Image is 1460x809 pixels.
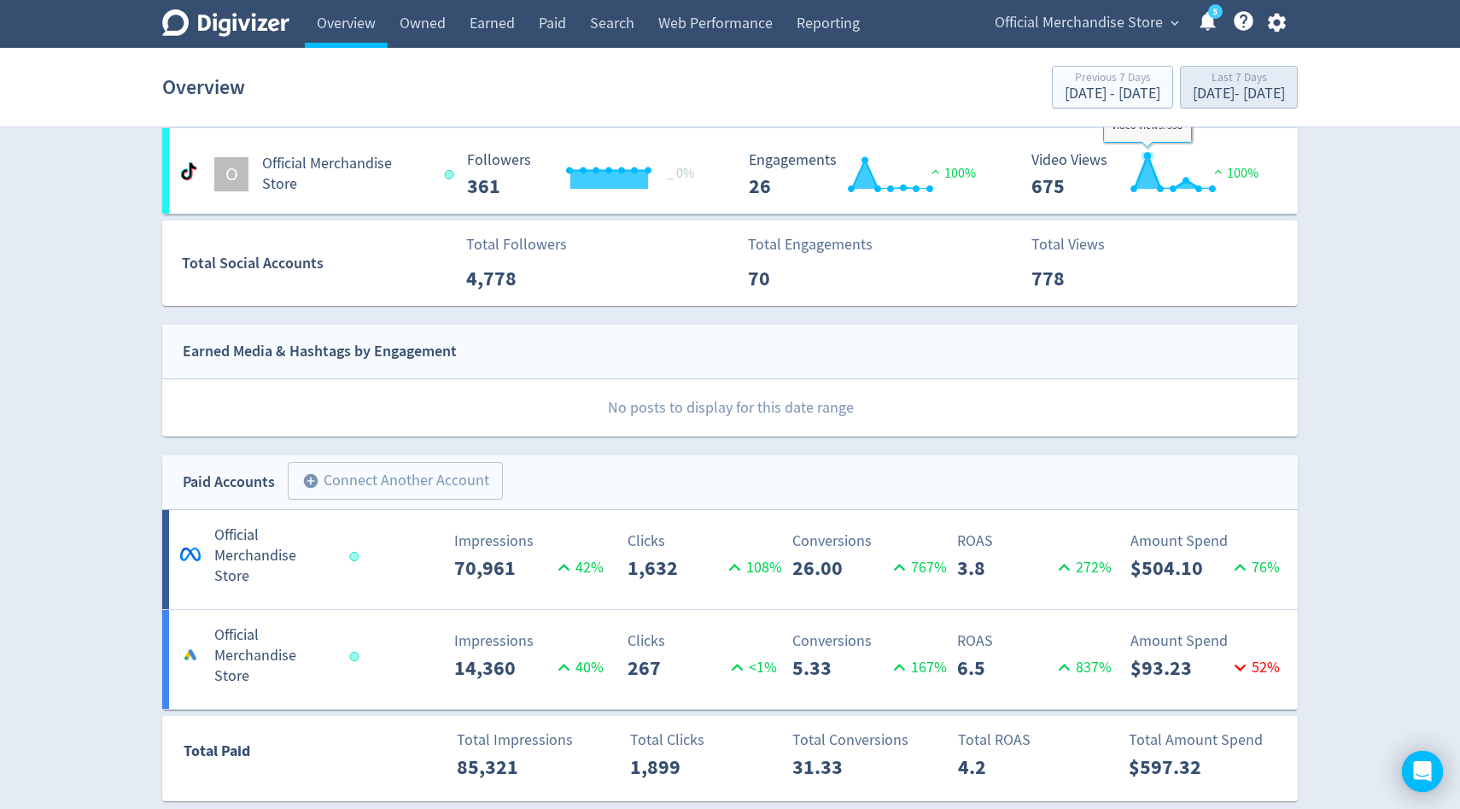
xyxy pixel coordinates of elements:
button: Connect Another Account [288,462,503,500]
p: 167 % [888,656,947,679]
div: Paid Accounts [183,470,275,495]
p: 778 [1031,263,1130,294]
p: Clicks [628,530,782,553]
p: 26.00 [792,553,888,583]
h1: Overview [162,60,245,114]
span: Official Merchandise Store [995,9,1163,37]
div: O [214,157,248,191]
h5: Official Merchandise Store [214,525,334,587]
a: *Official Merchandise StoreImpressions70,96142%Clicks1,632108%Conversions26.00767%ROAS3.8272%Amou... [162,510,1298,609]
div: Total Paid [163,739,352,771]
p: Amount Spend [1130,630,1285,653]
div: [DATE] - [DATE] [1193,86,1285,102]
p: 70,961 [454,553,552,583]
span: expand_more [1167,15,1183,31]
p: 70 [748,263,846,294]
p: Total Engagements [748,233,873,256]
div: Earned Media & Hashtags by Engagement [183,339,457,364]
div: Total Social Accounts [182,251,454,276]
p: 837 % [1053,656,1112,679]
div: Open Intercom Messenger [1402,751,1443,792]
p: Total Views [1031,233,1130,256]
p: No posts to display for this date range [163,379,1298,437]
p: 1,899 [630,752,728,783]
p: 31.33 [792,752,891,783]
p: 767 % [888,556,947,579]
svg: Video Views 675 [1023,152,1279,197]
div: Previous 7 Days [1065,72,1160,86]
p: $597.32 [1129,752,1227,783]
p: Conversions [792,530,947,553]
h5: Official Merchandise Store [262,154,429,195]
p: 1,632 [628,553,723,583]
p: $93.23 [1130,653,1229,683]
img: positive-performance.svg [927,165,944,178]
button: Previous 7 Days[DATE] - [DATE] [1052,66,1173,108]
p: Total ROAS [958,729,1113,752]
text: 5 [1213,6,1218,18]
span: 100% [1210,165,1259,182]
p: 5.33 [792,653,888,683]
p: <1% [726,656,777,679]
span: Data last synced: 17 Aug 2025, 10:01pm (AEST) [350,552,365,561]
p: $504.10 [1130,553,1229,583]
a: OOfficial Merchandise Store Followers 361 Followers 361 _ 0% Engagements 26 Engagements 26 100% V... [162,128,1298,214]
p: Clicks [628,630,782,653]
div: Last 7 Days [1193,72,1285,86]
span: add_circle [302,472,319,490]
button: Official Merchandise Store [989,9,1183,37]
span: 100% [927,165,976,182]
span: Data last synced: 17 Aug 2025, 9:01pm (AEST) [444,170,458,179]
svg: Followers 361 [458,152,715,197]
a: 5 [1208,4,1223,19]
h5: Official Merchandise Store [214,625,334,687]
p: Total Followers [466,233,567,256]
svg: Engagements 26 [740,152,996,197]
p: ROAS [957,530,1112,553]
p: Impressions [454,530,609,553]
p: 85,321 [457,752,555,783]
p: 52 % [1229,656,1280,679]
button: Last 7 Days[DATE]- [DATE] [1180,66,1298,108]
p: Conversions [792,630,947,653]
div: [DATE] - [DATE] [1065,86,1160,102]
span: Data last synced: 17 Aug 2025, 10:01pm (AEST) [350,652,365,661]
p: Amount Spend [1130,530,1285,553]
p: ROAS [957,630,1112,653]
p: 3.8 [957,553,1053,583]
p: Total Amount Spend [1129,729,1283,752]
p: 267 [628,653,726,683]
img: positive-performance.svg [1210,165,1227,178]
p: Total Clicks [630,729,785,752]
p: 108 % [723,556,782,579]
a: Connect Another Account [275,465,503,500]
p: 6.5 [957,653,1053,683]
a: Official Merchandise StoreImpressions14,36040%Clicks267<1%Conversions5.33167%ROAS6.5837%Amount Sp... [162,610,1298,709]
p: Total Impressions [457,729,611,752]
span: _ 0% [667,165,694,182]
p: Total Conversions [792,729,947,752]
p: 4,778 [466,263,564,294]
p: 14,360 [454,653,552,683]
p: Impressions [454,630,609,653]
p: 272 % [1053,556,1112,579]
p: 76 % [1229,556,1280,579]
p: 4.2 [958,752,1056,783]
